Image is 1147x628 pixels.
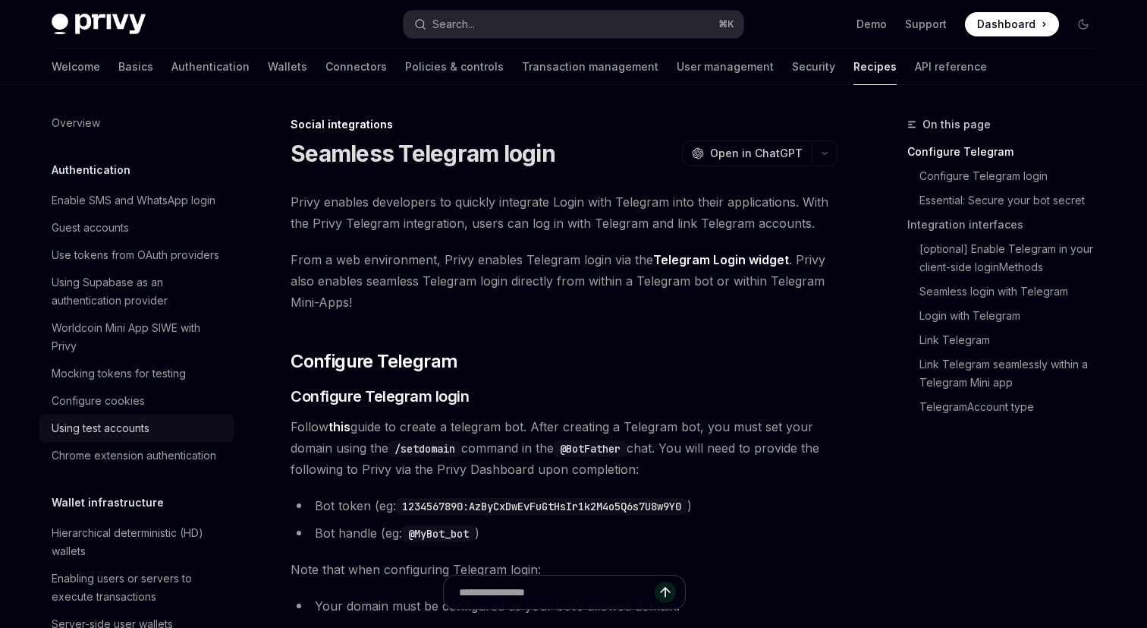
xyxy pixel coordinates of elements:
a: [optional] Enable Telegram in your client-side loginMethods [919,237,1108,279]
a: Use tokens from OAuth providers [39,241,234,269]
a: Chrome extension authentication [39,442,234,469]
div: Using Supabase as an authentication provider [52,273,225,310]
span: Configure Telegram login [291,386,469,407]
a: Link Telegram seamlessly within a Telegram Mini app [919,352,1108,395]
h5: Authentication [52,161,130,179]
a: this [328,419,350,435]
a: Support [905,17,947,32]
button: Open in ChatGPT [682,140,812,166]
div: Hierarchical deterministic (HD) wallets [52,524,225,560]
a: Authentication [171,49,250,85]
a: Integration interfaces [907,213,1108,237]
span: Note that when configuring Telegram login: [291,559,837,580]
a: Mocking tokens for testing [39,360,234,387]
h5: Wallet infrastructure [52,494,164,512]
a: Policies & controls [405,49,504,85]
span: Open in ChatGPT [710,146,803,161]
button: Search...⌘K [404,11,743,38]
a: Connectors [325,49,387,85]
a: Welcome [52,49,100,85]
a: Enabling users or servers to execute transactions [39,565,234,611]
code: 1234567890:AzByCxDwEvFuGtHsIr1k2M4o5Q6s7U8w9Y0 [396,498,687,515]
code: /setdomain [388,440,461,457]
a: Guest accounts [39,214,234,241]
div: Search... [432,15,475,33]
a: Demo [856,17,887,32]
span: Privy enables developers to quickly integrate Login with Telegram into their applications. With t... [291,191,837,234]
div: Social integrations [291,117,837,132]
a: Enable SMS and WhatsApp login [39,187,234,214]
a: Hierarchical deterministic (HD) wallets [39,519,234,565]
li: Bot token (eg: ) [291,495,837,516]
a: Recipes [853,49,897,85]
div: Enabling users or servers to execute transactions [52,570,225,606]
a: Configure Telegram [907,140,1108,164]
span: ⌘ K [718,18,734,30]
a: Wallets [268,49,307,85]
a: Overview [39,109,234,137]
div: Using test accounts [52,419,149,437]
a: Login with Telegram [919,304,1108,328]
a: Essential: Secure your bot secret [919,188,1108,213]
a: Configure Telegram login [919,164,1108,188]
a: Worldcoin Mini App SIWE with Privy [39,314,234,360]
span: Dashboard [977,17,1035,32]
a: User management [677,49,774,85]
span: Follow guide to create a telegram bot. After creating a Telegram bot, you must set your domain us... [291,416,837,480]
a: Link Telegram [919,328,1108,352]
a: Dashboard [965,12,1059,36]
div: Mocking tokens for testing [52,364,186,383]
img: dark logo [52,14,146,35]
div: Worldcoin Mini App SIWE with Privy [52,319,225,355]
a: TelegramAccount type [919,395,1108,419]
a: Security [792,49,835,85]
a: Telegram Login widget [653,252,789,268]
button: Send message [655,582,676,603]
a: Using Supabase as an authentication provider [39,269,234,314]
code: @BotFather [554,440,627,457]
a: Seamless login with Telegram [919,279,1108,304]
code: @MyBot_bot [402,525,475,542]
a: Basics [118,49,153,85]
a: Configure cookies [39,387,234,415]
a: API reference [915,49,987,85]
span: On this page [922,115,991,134]
div: Chrome extension authentication [52,447,216,465]
button: Toggle dark mode [1071,12,1095,36]
li: Bot handle (eg: ) [291,522,837,544]
span: From a web environment, Privy enables Telegram login via the . Privy also enables seamless Telegr... [291,249,837,313]
div: Configure cookies [52,392,145,410]
div: Use tokens from OAuth providers [52,246,219,264]
div: Overview [52,114,100,132]
a: Transaction management [522,49,658,85]
div: Enable SMS and WhatsApp login [52,191,215,210]
h1: Seamless Telegram login [291,140,555,167]
div: Guest accounts [52,219,129,237]
span: Configure Telegram [291,349,457,374]
a: Using test accounts [39,415,234,442]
